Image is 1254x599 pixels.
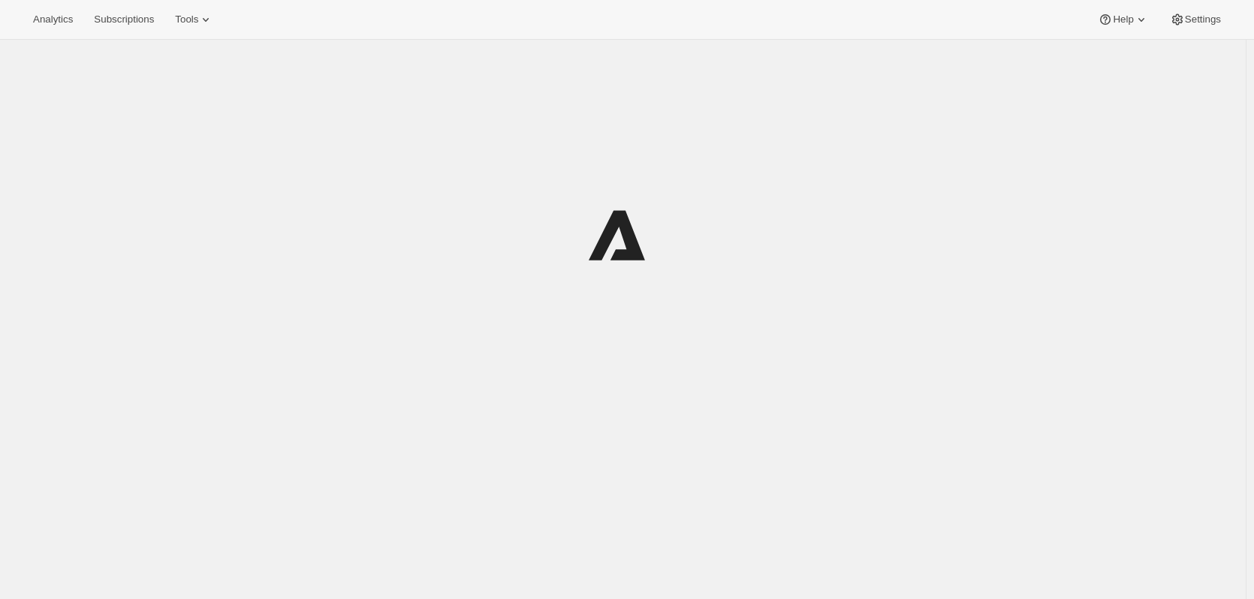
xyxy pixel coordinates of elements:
[85,9,163,30] button: Subscriptions
[1113,14,1133,26] span: Help
[1089,9,1157,30] button: Help
[166,9,222,30] button: Tools
[1185,14,1221,26] span: Settings
[1161,9,1230,30] button: Settings
[175,14,198,26] span: Tools
[33,14,73,26] span: Analytics
[94,14,154,26] span: Subscriptions
[24,9,82,30] button: Analytics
